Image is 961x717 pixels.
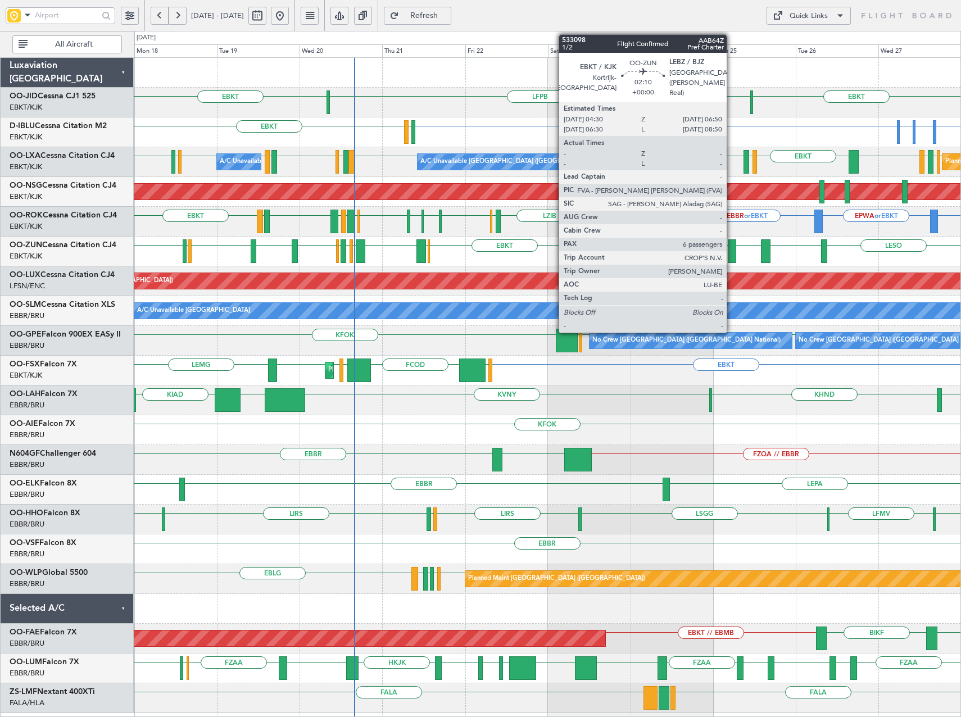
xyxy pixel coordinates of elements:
a: EBKT/KJK [10,192,42,202]
a: OO-AIEFalcon 7X [10,420,75,428]
span: OO-WLP [10,569,42,577]
div: [DATE] [137,33,156,43]
a: OO-LAHFalcon 7X [10,390,78,398]
a: ZS-LMFNextant 400XTi [10,688,95,696]
a: OO-JIDCessna CJ1 525 [10,92,96,100]
a: LFSN/ENC [10,281,45,291]
a: OO-NSGCessna Citation CJ4 [10,181,116,189]
span: OO-HHO [10,509,43,517]
a: OO-VSFFalcon 8X [10,539,76,547]
span: OO-JID [10,92,38,100]
div: No Crew [GEOGRAPHIC_DATA] ([GEOGRAPHIC_DATA] National) [592,332,781,349]
div: A/C Unavailable [GEOGRAPHIC_DATA] ([GEOGRAPHIC_DATA] National) [220,153,429,170]
div: Wed 20 [300,44,382,58]
a: EBBR/BRU [10,549,44,559]
a: EBKT/KJK [10,132,42,142]
a: EBBR/BRU [10,638,44,648]
span: OO-SLM [10,301,41,308]
a: EBBR/BRU [10,341,44,351]
a: OO-LXACessna Citation CJ4 [10,152,115,160]
a: OO-ELKFalcon 8X [10,479,77,487]
span: N604GF [10,450,40,457]
span: OO-LAH [10,390,40,398]
input: Airport [35,7,98,24]
a: EBKT/KJK [10,370,42,380]
span: All Aircraft [30,40,118,48]
div: Mon 18 [134,44,217,58]
div: Wed 27 [878,44,961,58]
a: OO-FAEFalcon 7X [10,628,77,636]
a: EBBR/BRU [10,311,44,321]
span: OO-VSF [10,539,39,547]
span: OO-ZUN [10,241,42,249]
a: FALA/HLA [10,698,44,708]
a: EBKT/KJK [10,102,42,112]
div: Planned Maint Kortrijk-[GEOGRAPHIC_DATA] [328,362,459,379]
span: OO-NSG [10,181,42,189]
a: N604GFChallenger 604 [10,450,96,457]
span: OO-LXA [10,152,40,160]
a: OO-FSXFalcon 7X [10,360,77,368]
a: EBKT/KJK [10,251,42,261]
div: Planned Maint [GEOGRAPHIC_DATA] ([GEOGRAPHIC_DATA]) [468,570,645,587]
span: OO-FAE [10,628,40,636]
a: EBBR/BRU [10,519,44,529]
span: OO-LUM [10,658,42,666]
a: EBKT/KJK [10,221,42,232]
a: OO-ZUNCessna Citation CJ4 [10,241,116,249]
span: D-IBLU [10,122,35,130]
a: EBBR/BRU [10,460,44,470]
div: Sun 24 [631,44,713,58]
span: OO-FSX [10,360,40,368]
div: Tue 26 [796,44,878,58]
div: Fri 22 [465,44,548,58]
a: OO-HHOFalcon 8X [10,509,80,517]
span: ZS-LMF [10,688,37,696]
a: EBBR/BRU [10,489,44,500]
a: EBBR/BRU [10,430,44,440]
div: Mon 25 [713,44,796,58]
div: Tue 19 [217,44,300,58]
span: [DATE] - [DATE] [191,11,244,21]
a: OO-WLPGlobal 5500 [10,569,88,577]
span: OO-LUX [10,271,40,279]
div: A/C Unavailable [GEOGRAPHIC_DATA] ([GEOGRAPHIC_DATA] National) [420,153,629,170]
a: OO-SLMCessna Citation XLS [10,301,115,308]
span: OO-ELK [10,479,40,487]
div: Thu 21 [382,44,465,58]
button: Refresh [384,7,451,25]
a: D-IBLUCessna Citation M2 [10,122,107,130]
a: EBBR/BRU [10,579,44,589]
a: EBKT/KJK [10,162,42,172]
a: OO-LUXCessna Citation CJ4 [10,271,115,279]
button: All Aircraft [12,35,122,53]
div: Quick Links [790,11,828,22]
a: OO-LUMFalcon 7X [10,658,79,666]
a: OO-GPEFalcon 900EX EASy II [10,330,121,338]
div: Sat 23 [548,44,631,58]
span: OO-AIE [10,420,38,428]
span: Refresh [401,12,447,20]
a: OO-ROKCessna Citation CJ4 [10,211,117,219]
span: OO-ROK [10,211,43,219]
a: EBBR/BRU [10,668,44,678]
span: OO-GPE [10,330,42,338]
button: Quick Links [767,7,851,25]
div: A/C Unavailable [GEOGRAPHIC_DATA] [137,302,250,319]
a: EBBR/BRU [10,400,44,410]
